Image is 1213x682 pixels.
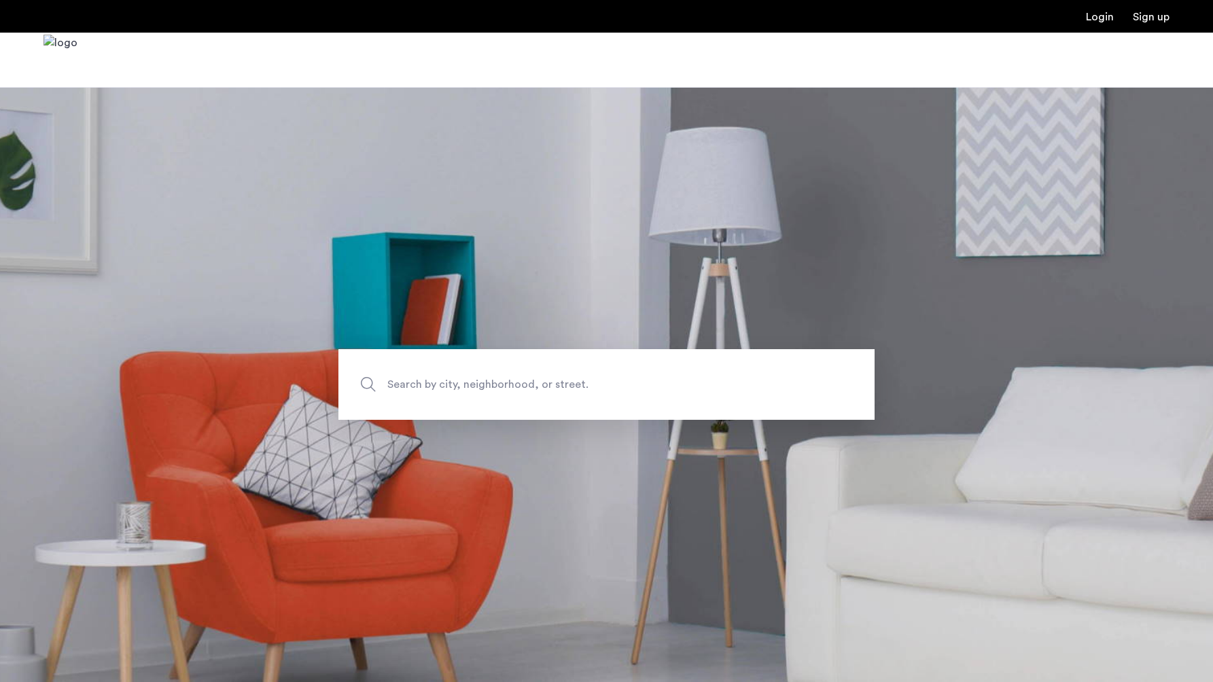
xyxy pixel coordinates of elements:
a: Cazamio Logo [43,35,77,86]
input: Apartment Search [338,349,875,420]
img: logo [43,35,77,86]
a: Registration [1133,12,1170,22]
a: Login [1086,12,1114,22]
span: Search by city, neighborhood, or street. [387,376,762,394]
